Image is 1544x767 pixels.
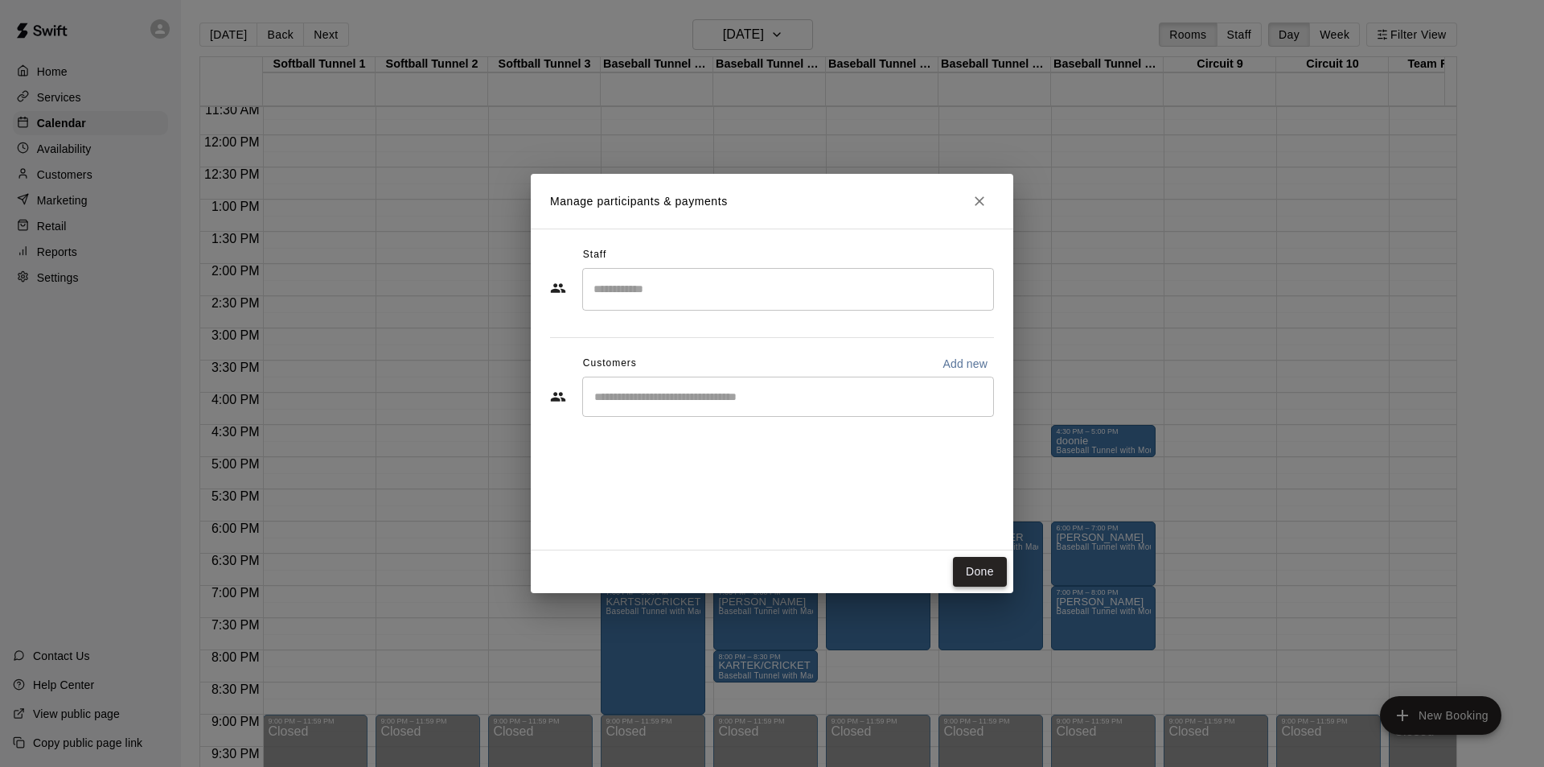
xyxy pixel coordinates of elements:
div: Search staff [582,268,994,311]
svg: Staff [550,280,566,296]
p: Add new [942,356,988,372]
span: Staff [583,242,606,268]
svg: Customers [550,389,566,405]
button: Done [953,557,1007,587]
button: Close [965,187,994,216]
span: Customers [583,351,637,377]
div: Start typing to search customers... [582,377,994,417]
p: Manage participants & payments [550,193,728,210]
button: Add new [936,351,994,377]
